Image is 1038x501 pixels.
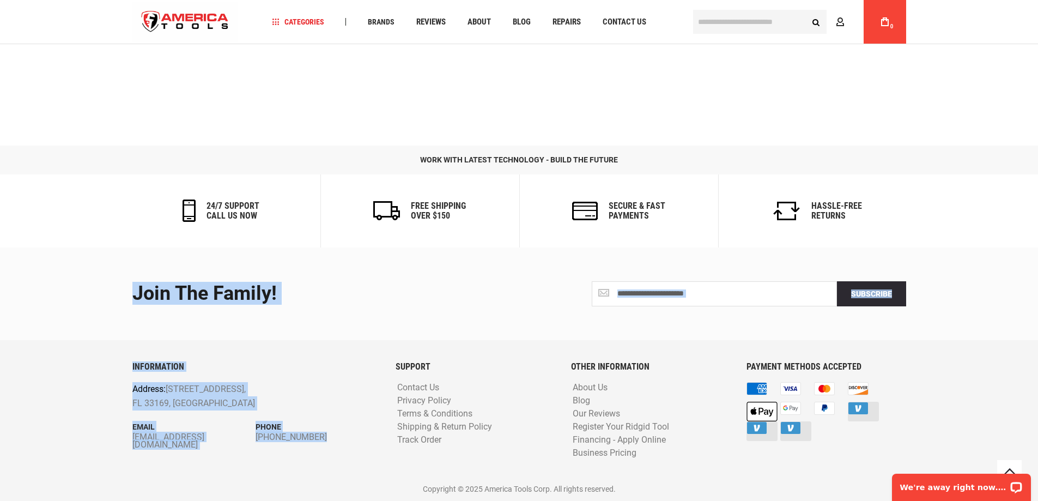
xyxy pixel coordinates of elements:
[272,18,324,26] span: Categories
[132,2,238,43] a: store logo
[598,15,651,29] a: Contact Us
[416,18,446,26] span: Reviews
[132,483,906,495] p: Copyright © 2025 America Tools Corp. All rights reserved.
[132,384,166,394] span: Address:
[463,15,496,29] a: About
[885,467,1038,501] iframe: LiveChat chat widget
[256,433,379,441] a: [PHONE_NUMBER]
[548,15,586,29] a: Repairs
[411,15,451,29] a: Reviews
[132,2,238,43] img: America Tools
[267,15,329,29] a: Categories
[851,289,892,298] span: Subscribe
[394,396,454,406] a: Privacy Policy
[132,283,511,305] div: Join the Family!
[132,382,330,410] p: [STREET_ADDRESS], FL 33169, [GEOGRAPHIC_DATA]
[570,383,610,393] a: About Us
[609,201,665,220] h6: secure & fast payments
[394,435,444,445] a: Track Order
[570,409,623,419] a: Our Reviews
[513,18,531,26] span: Blog
[570,422,672,432] a: Register Your Ridgid Tool
[806,11,827,32] button: Search
[396,362,555,372] h6: SUPPORT
[571,362,730,372] h6: OTHER INFORMATION
[746,362,906,372] h6: PAYMENT METHODS ACCEPTED
[411,201,466,220] h6: Free Shipping Over $150
[508,15,536,29] a: Blog
[132,362,379,372] h6: INFORMATION
[811,201,862,220] h6: Hassle-Free Returns
[363,15,399,29] a: Brands
[256,421,379,433] p: Phone
[553,18,581,26] span: Repairs
[394,422,495,432] a: Shipping & Return Policy
[207,201,259,220] h6: 24/7 support call us now
[394,409,475,419] a: Terms & Conditions
[468,18,491,26] span: About
[837,281,906,306] button: Subscribe
[132,421,256,433] p: Email
[603,18,646,26] span: Contact Us
[570,396,593,406] a: Blog
[132,433,256,449] a: [EMAIL_ADDRESS][DOMAIN_NAME]
[570,435,669,445] a: Financing - Apply Online
[368,18,394,26] span: Brands
[890,23,894,29] span: 0
[570,448,639,458] a: Business Pricing
[394,383,442,393] a: Contact Us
